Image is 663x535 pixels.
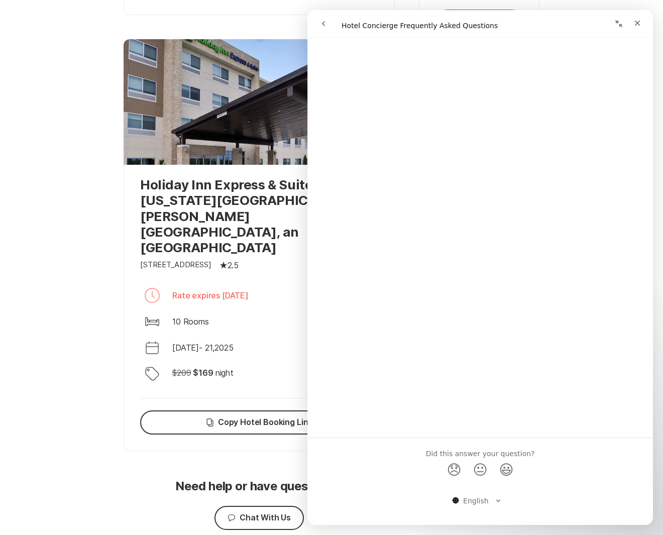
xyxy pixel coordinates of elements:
p: [STREET_ADDRESS] [140,259,211,271]
p: $ 169 [193,367,213,379]
p: Rate expires [DATE] [172,289,249,301]
p: [DATE] - 21 , 2025 [172,342,234,354]
button: Chat With Us [214,506,304,530]
iframe: Intercom live chat [307,10,653,525]
button: Copy Hotel Booking Link [140,410,378,435]
p: night [215,367,234,379]
p: 2.5 [228,259,239,271]
p: 10 Rooms [172,315,209,328]
p: Holiday Inn Express & Suites [US_STATE][GEOGRAPHIC_DATA] - [PERSON_NAME][GEOGRAPHIC_DATA], an [GE... [140,177,378,255]
p: $ 209 [172,367,191,379]
p: Need help or have questions? [175,479,343,494]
